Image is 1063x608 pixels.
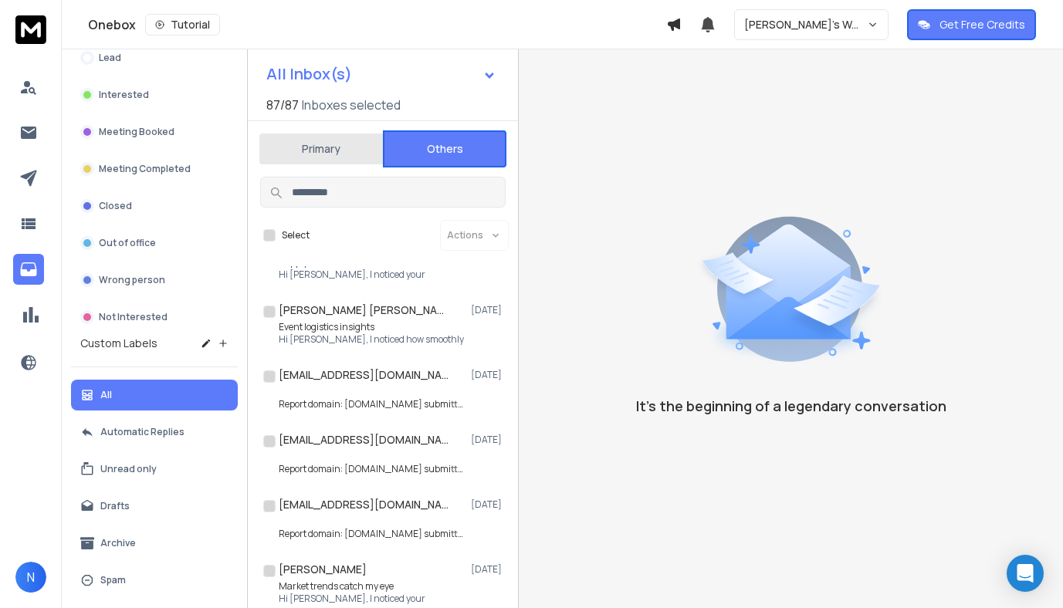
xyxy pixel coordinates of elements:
[279,333,464,346] p: Hi [PERSON_NAME], I noticed how smoothly
[471,498,506,511] p: [DATE]
[279,497,449,512] h1: [EMAIL_ADDRESS][DOMAIN_NAME]
[71,117,238,147] button: Meeting Booked
[71,79,238,110] button: Interested
[100,389,112,401] p: All
[279,528,464,540] p: Report domain: [DOMAIN_NAME] submitter: [DOMAIN_NAME]
[279,593,425,605] p: Hi [PERSON_NAME], I noticed your
[99,126,174,138] p: Meeting Booked
[1007,555,1044,592] div: Open Intercom Messenger
[71,491,238,522] button: Drafts
[266,66,352,82] h1: All Inbox(s)
[279,302,449,318] h1: [PERSON_NAME] [PERSON_NAME]
[71,228,238,258] button: Out of office
[939,17,1025,32] p: Get Free Credits
[80,336,157,351] h3: Custom Labels
[279,580,425,593] p: Market trends catch my eye
[88,14,666,35] div: Onebox
[471,434,506,446] p: [DATE]
[100,463,157,475] p: Unread only
[99,200,132,212] p: Closed
[99,237,156,249] p: Out of office
[254,59,509,90] button: All Inbox(s)
[71,302,238,333] button: Not Interested
[71,380,238,410] button: All
[471,369,506,381] p: [DATE]
[15,562,46,593] button: N
[279,269,425,281] p: Hi [PERSON_NAME], I noticed your
[282,229,310,242] label: Select
[99,52,121,64] p: Lead
[100,426,185,438] p: Automatic Replies
[266,96,299,114] span: 87 / 87
[71,528,238,559] button: Archive
[279,398,464,410] p: Report domain: [DOMAIN_NAME] submitter: [DOMAIN_NAME]
[99,274,165,286] p: Wrong person
[302,96,401,114] h3: Inboxes selected
[71,42,238,73] button: Lead
[145,14,220,35] button: Tutorial
[279,463,464,475] p: Report domain: [DOMAIN_NAME] submitter: [DOMAIN_NAME]
[279,562,367,577] h1: [PERSON_NAME]
[100,500,130,512] p: Drafts
[471,304,506,316] p: [DATE]
[471,563,506,576] p: [DATE]
[71,154,238,184] button: Meeting Completed
[71,454,238,485] button: Unread only
[71,265,238,296] button: Wrong person
[279,367,449,383] h1: [EMAIL_ADDRESS][DOMAIN_NAME]
[259,132,383,166] button: Primary
[99,163,191,175] p: Meeting Completed
[71,565,238,596] button: Spam
[100,537,136,549] p: Archive
[636,395,946,417] p: It’s the beginning of a legendary conversation
[99,89,149,101] p: Interested
[279,432,449,448] h1: [EMAIL_ADDRESS][DOMAIN_NAME]
[383,130,506,167] button: Others
[279,321,464,333] p: Event logistics insights
[71,417,238,448] button: Automatic Replies
[100,574,126,586] p: Spam
[99,311,168,323] p: Not Interested
[907,9,1036,40] button: Get Free Credits
[71,191,238,221] button: Closed
[744,17,867,32] p: [PERSON_NAME]'s Workspace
